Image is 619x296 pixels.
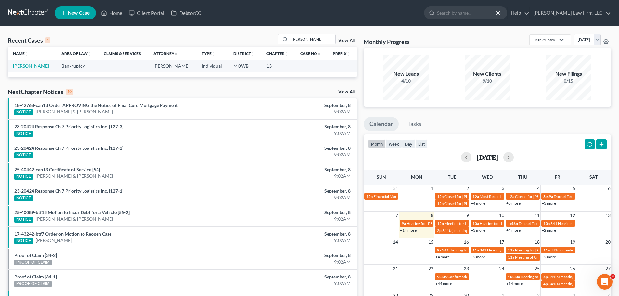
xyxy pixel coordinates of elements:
a: +44 more [435,281,452,286]
span: 12 [569,212,576,219]
span: Most Recent Plan Confirmation for [PERSON_NAME] [480,194,570,199]
span: 9a [402,221,406,226]
a: View All [338,90,355,94]
div: 9:02AM [243,173,351,179]
a: +14 more [400,228,417,233]
a: +2 more [542,254,556,259]
a: [PERSON_NAME] & [PERSON_NAME] [36,216,113,222]
span: 12a [366,194,373,199]
a: 23-20424 Response Ch 7 Priority Logistics Inc. [127-3] [14,124,123,129]
a: +8 more [506,201,521,206]
span: 25 [534,265,540,273]
span: 341 Hearing for [PERSON_NAME] [442,248,500,252]
a: [PERSON_NAME] [13,63,49,69]
div: Recent Cases [8,36,50,44]
span: New Case [68,11,90,16]
span: Closed for [PERSON_NAME][GEOGRAPHIC_DATA] [444,201,532,206]
span: 15 [428,238,434,246]
span: 20 [605,238,611,246]
span: 10a [472,221,479,226]
i: unfold_more [285,52,289,56]
span: Thu [518,174,527,180]
a: Area of Lawunfold_more [61,51,92,56]
td: MOWB [228,60,261,72]
span: 9:30a [437,274,447,279]
a: [PERSON_NAME] [36,237,72,244]
span: 12a [437,201,444,206]
span: Docket Text: for [519,221,546,226]
button: day [402,139,415,148]
span: 1:46p [508,221,518,226]
div: 9:02AM [243,130,351,136]
span: 341 Hearing for [PERSON_NAME] [550,221,609,226]
span: 4p [543,281,548,286]
span: 12a [472,194,479,199]
a: +4 more [506,228,521,233]
i: unfold_more [251,52,255,56]
i: unfold_more [347,52,351,56]
td: Bankruptcy [56,60,98,72]
span: 23 [463,265,470,273]
div: New Leads [383,70,429,78]
span: Docket Text: for [PERSON_NAME] [554,194,612,199]
span: Mon [411,174,422,180]
div: September, 8 [243,231,351,237]
div: September, 8 [243,274,351,280]
div: September, 8 [243,145,351,151]
div: NOTICE [14,131,33,137]
span: 4 [536,185,540,192]
span: Meeting of Creditors for [PERSON_NAME] [515,255,587,260]
div: 9:02AM [243,151,351,158]
div: 9:02AM [243,237,351,244]
span: 11a [508,255,514,260]
a: 17-43242-btf7 Order on Motion to Reopen Case [14,231,111,237]
a: Client Portal [125,7,168,19]
button: list [415,139,428,148]
iframe: Intercom live chat [597,274,613,290]
span: 27 [605,265,611,273]
span: 10:30a [508,274,520,279]
span: 341(a) meeting for [PERSON_NAME] [548,281,611,286]
div: NOTICE [14,217,33,223]
input: Search by name... [437,7,496,19]
a: [PERSON_NAME] & [PERSON_NAME] [36,109,113,115]
a: Home [98,7,125,19]
span: 22 [428,265,434,273]
h2: [DATE] [477,154,498,161]
span: 341 Hearing for [PERSON_NAME] [480,248,538,252]
a: 25-40442-can13 Certificate of Service [54] [14,167,100,172]
a: Chapterunfold_more [266,51,289,56]
span: 1 [430,185,434,192]
i: unfold_more [88,52,92,56]
h3: Monthly Progress [364,38,410,45]
a: Districtunfold_more [233,51,255,56]
span: Tue [448,174,456,180]
a: +14 more [506,281,523,286]
span: 18 [534,238,540,246]
span: Sun [377,174,386,180]
a: View All [338,38,355,43]
span: 17 [498,238,505,246]
a: Proof of Claim [34-1] [14,274,57,279]
span: 16 [463,238,470,246]
a: +3 more [471,228,485,233]
div: 10 [66,89,73,95]
span: 13 [605,212,611,219]
a: Help [508,7,529,19]
span: Sat [589,174,598,180]
th: Claims & Services [98,47,148,60]
div: 9:02AM [243,259,351,265]
span: 11a [508,248,514,252]
a: 23-20424 Response Ch 7 Priority Logistics Inc. [127-1] [14,188,123,194]
span: 8 [430,212,434,219]
span: 26 [569,265,576,273]
a: [PERSON_NAME] & [PERSON_NAME] [36,173,113,179]
span: Hearing for [PERSON_NAME] [521,274,571,279]
span: Meeting for [PERSON_NAME] [515,248,566,252]
a: Tasks [402,117,427,131]
span: 2p [437,228,442,233]
a: Nameunfold_more [13,51,29,56]
div: New Clients [465,70,510,78]
div: 9:02AM [243,109,351,115]
td: Individual [197,60,228,72]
